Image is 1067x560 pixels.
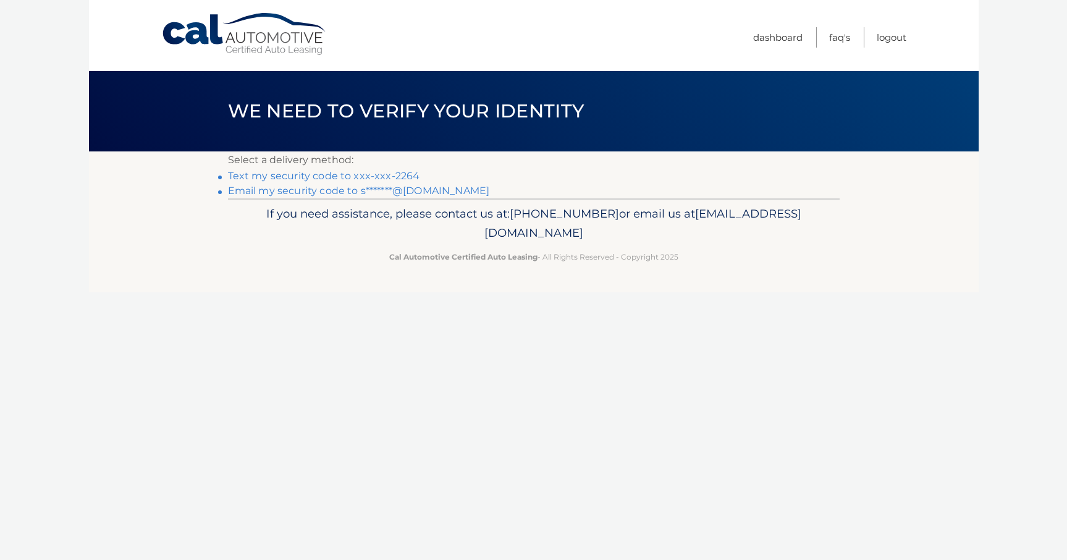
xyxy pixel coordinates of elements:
[161,12,328,56] a: Cal Automotive
[389,252,538,261] strong: Cal Automotive Certified Auto Leasing
[228,185,490,197] a: Email my security code to s*******@[DOMAIN_NAME]
[236,204,832,244] p: If you need assistance, please contact us at: or email us at
[228,100,584,122] span: We need to verify your identity
[236,250,832,263] p: - All Rights Reserved - Copyright 2025
[753,27,803,48] a: Dashboard
[877,27,906,48] a: Logout
[228,151,840,169] p: Select a delivery method:
[829,27,850,48] a: FAQ's
[510,206,619,221] span: [PHONE_NUMBER]
[228,170,420,182] a: Text my security code to xxx-xxx-2264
